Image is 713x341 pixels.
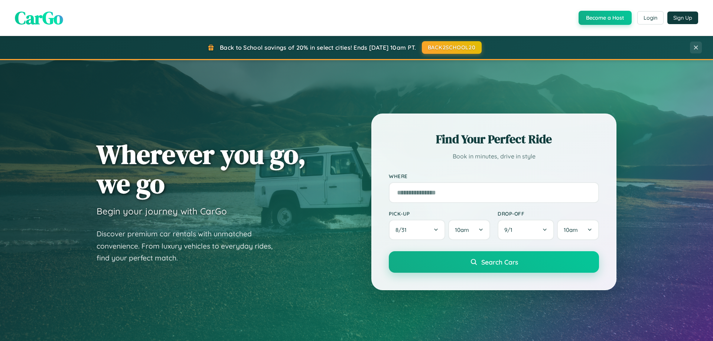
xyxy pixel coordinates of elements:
button: 8/31 [389,220,445,240]
button: Sign Up [667,12,698,24]
span: CarGo [15,6,63,30]
button: BACK2SCHOOL20 [422,41,482,54]
span: 10am [455,226,469,233]
span: 8 / 31 [395,226,410,233]
button: 9/1 [498,220,554,240]
button: 10am [557,220,599,240]
h3: Begin your journey with CarGo [97,206,227,217]
span: Search Cars [481,258,518,266]
label: Pick-up [389,210,490,217]
button: Search Cars [389,251,599,273]
p: Discover premium car rentals with unmatched convenience. From luxury vehicles to everyday rides, ... [97,228,282,264]
span: 10am [564,226,578,233]
span: 9 / 1 [504,226,516,233]
h2: Find Your Perfect Ride [389,131,599,147]
span: Back to School savings of 20% in select cities! Ends [DATE] 10am PT. [220,44,416,51]
label: Drop-off [498,210,599,217]
h1: Wherever you go, we go [97,140,306,198]
button: 10am [448,220,490,240]
button: Login [637,11,664,24]
label: Where [389,173,599,179]
p: Book in minutes, drive in style [389,151,599,162]
button: Become a Host [579,11,632,25]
